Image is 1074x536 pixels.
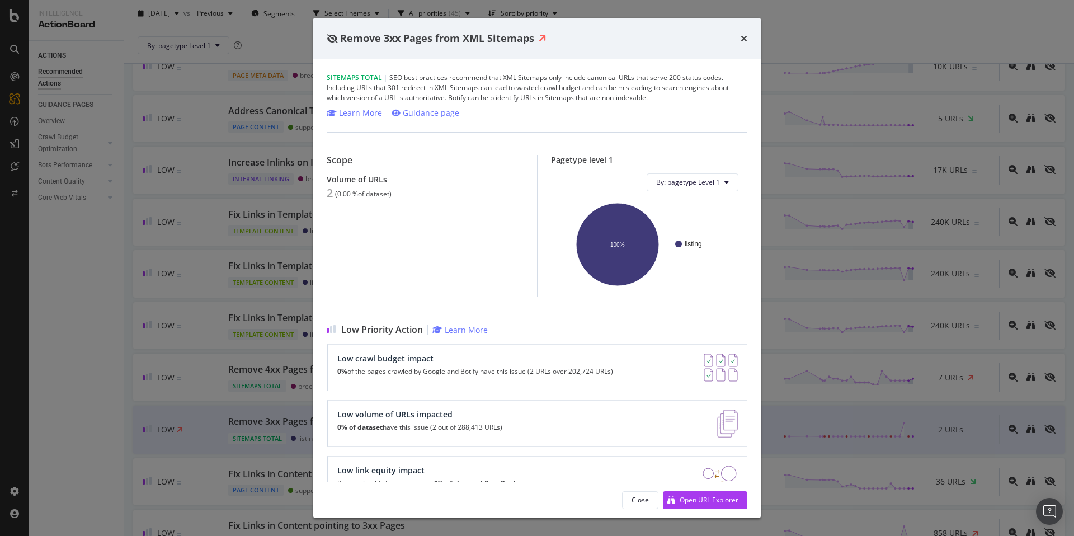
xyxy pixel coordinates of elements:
[551,155,748,164] div: Pagetype level 1
[327,175,524,184] div: Volume of URLs
[663,491,747,509] button: Open URL Explorer
[610,241,625,247] text: 100%
[340,31,534,45] span: Remove 3xx Pages from XML Sitemaps
[335,190,392,198] div: ( 0.00 % of dataset )
[327,155,524,166] div: Scope
[341,325,423,335] span: Low Priority Action
[741,31,747,46] div: times
[339,107,382,119] div: Learn More
[327,186,333,200] div: 2
[337,424,502,431] p: have this issue (2 out of 288,413 URLs)
[337,368,613,375] p: of the pages crawled by Google and Botify have this issue (2 URLs over 202,724 URLs)
[313,18,761,518] div: modal
[622,491,658,509] button: Close
[656,177,720,187] span: By: pagetype Level 1
[384,73,388,82] span: |
[704,354,738,382] img: AY0oso9MOvYAAAAASUVORK5CYII=
[403,107,459,119] div: Guidance page
[337,422,383,432] strong: 0% of dataset
[337,466,517,475] div: Low link equity impact
[560,200,734,288] svg: A chart.
[337,354,613,363] div: Low crawl budget impact
[445,325,488,335] div: Learn More
[392,107,459,119] a: Guidance page
[434,478,517,488] strong: 0% of the total PageRank
[432,325,488,335] a: Learn More
[703,466,738,493] img: DDxVyA23.png
[632,495,649,505] div: Close
[680,495,738,505] div: Open URL Explorer
[1036,498,1063,525] div: Open Intercom Messenger
[647,173,738,191] button: By: pagetype Level 1
[337,366,347,376] strong: 0%
[327,107,382,119] a: Learn More
[337,410,502,419] div: Low volume of URLs impacted
[337,479,517,487] p: Pages with this issue represent
[327,73,747,103] div: SEO best practices recommend that XML Sitemaps only include canonical URLs that serve 200 status ...
[327,34,338,43] div: eye-slash
[327,73,382,82] span: Sitemaps Total
[717,410,738,438] img: e5DMFwAAAABJRU5ErkJggg==
[685,240,702,248] text: listing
